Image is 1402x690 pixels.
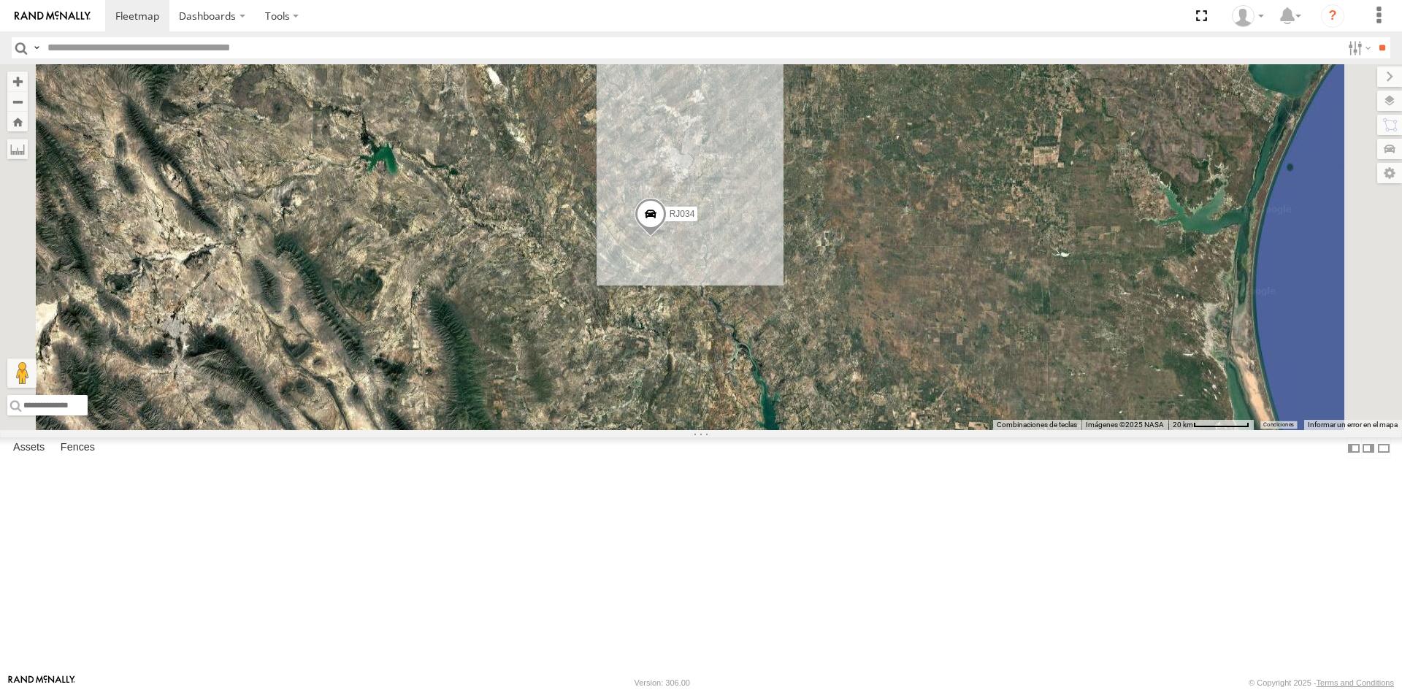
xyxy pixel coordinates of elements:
label: Search Query [31,37,42,58]
button: Arrastra el hombrecito naranja al mapa para abrir Street View [7,359,37,388]
label: Fences [53,438,102,459]
label: Map Settings [1377,163,1402,183]
button: Zoom Home [7,112,28,131]
label: Measure [7,139,28,159]
button: Combinaciones de teclas [997,420,1077,430]
button: Escala del mapa: 20 km por 73 píxeles [1168,420,1254,430]
i: ? [1321,4,1344,28]
span: Imágenes ©2025 NASA [1086,421,1164,429]
a: Condiciones (se abre en una nueva pestaña) [1263,422,1294,428]
span: RJ034 [670,209,695,219]
label: Dock Summary Table to the Right [1361,437,1376,459]
div: © Copyright 2025 - [1249,678,1394,687]
label: Dock Summary Table to the Left [1347,437,1361,459]
label: Assets [6,438,52,459]
label: Search Filter Options [1342,37,1374,58]
a: Informar un error en el mapa [1308,421,1398,429]
label: Hide Summary Table [1376,437,1391,459]
div: OSS FREIGHT [1227,5,1269,27]
button: Zoom in [7,72,28,91]
button: Zoom out [7,91,28,112]
span: 20 km [1173,421,1193,429]
img: rand-logo.svg [15,11,91,21]
a: Visit our Website [8,675,75,690]
a: Terms and Conditions [1317,678,1394,687]
div: Version: 306.00 [635,678,690,687]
